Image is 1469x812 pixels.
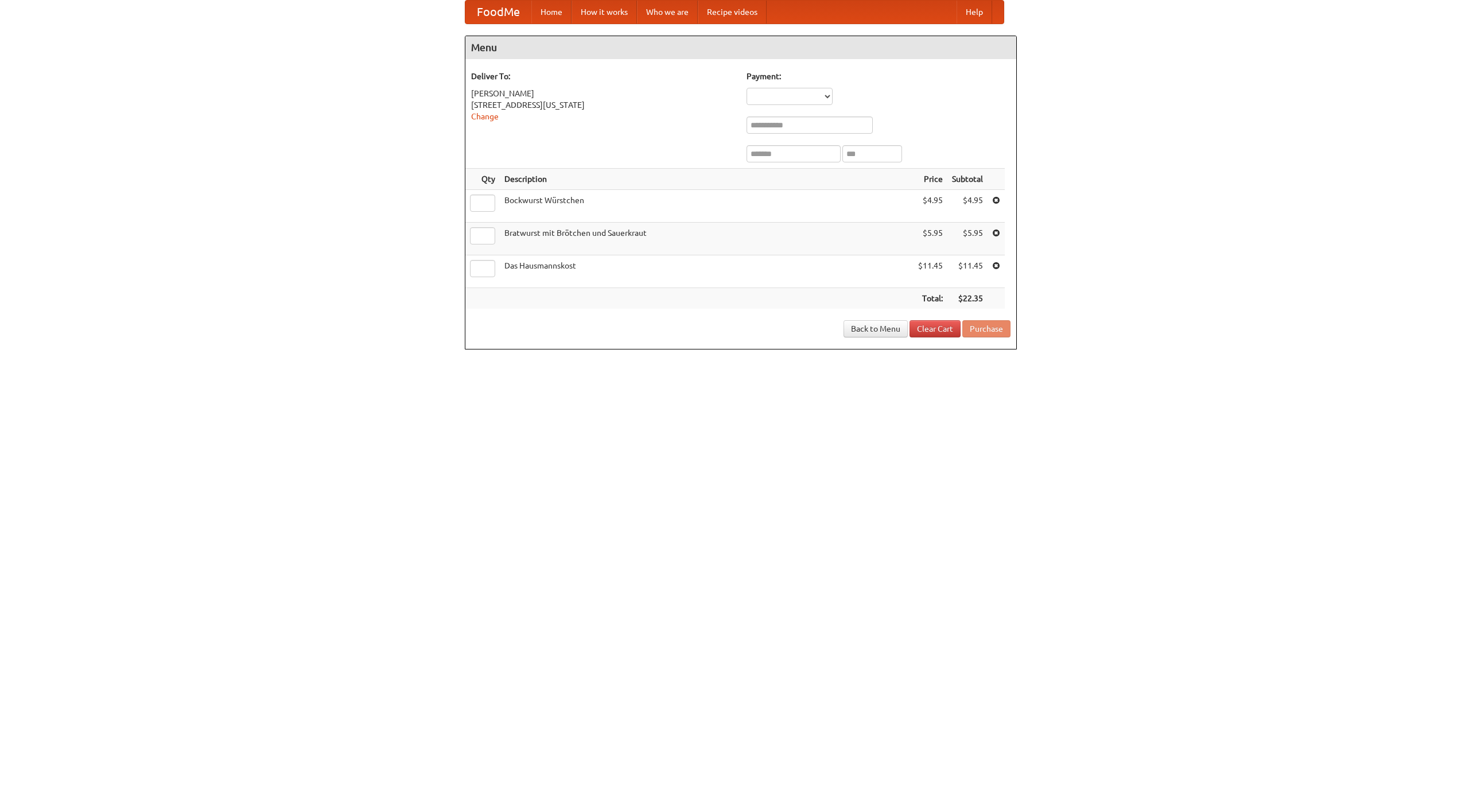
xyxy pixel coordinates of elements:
[698,1,767,24] a: Recipe videos
[500,223,914,255] td: Bratwurst mit Brötchen und Sauerkraut
[500,169,914,190] th: Description
[914,223,947,255] td: $5.95
[471,71,735,82] h5: Deliver To:
[747,71,1011,82] h5: Payment:
[637,1,698,24] a: Who we are
[471,88,735,99] div: [PERSON_NAME]
[465,1,531,24] a: FoodMe
[572,1,637,24] a: How it works
[531,1,572,24] a: Home
[957,1,992,24] a: Help
[947,255,988,288] td: $11.45
[914,190,947,223] td: $4.95
[471,99,735,111] div: [STREET_ADDRESS][US_STATE]
[500,255,914,288] td: Das Hausmannskost
[947,169,988,190] th: Subtotal
[910,320,961,337] a: Clear Cart
[962,320,1011,337] button: Purchase
[844,320,908,337] a: Back to Menu
[947,190,988,223] td: $4.95
[465,169,500,190] th: Qty
[914,288,947,309] th: Total:
[914,169,947,190] th: Price
[947,223,988,255] td: $5.95
[914,255,947,288] td: $11.45
[471,112,499,121] a: Change
[947,288,988,309] th: $22.35
[465,36,1016,59] h4: Menu
[500,190,914,223] td: Bockwurst Würstchen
